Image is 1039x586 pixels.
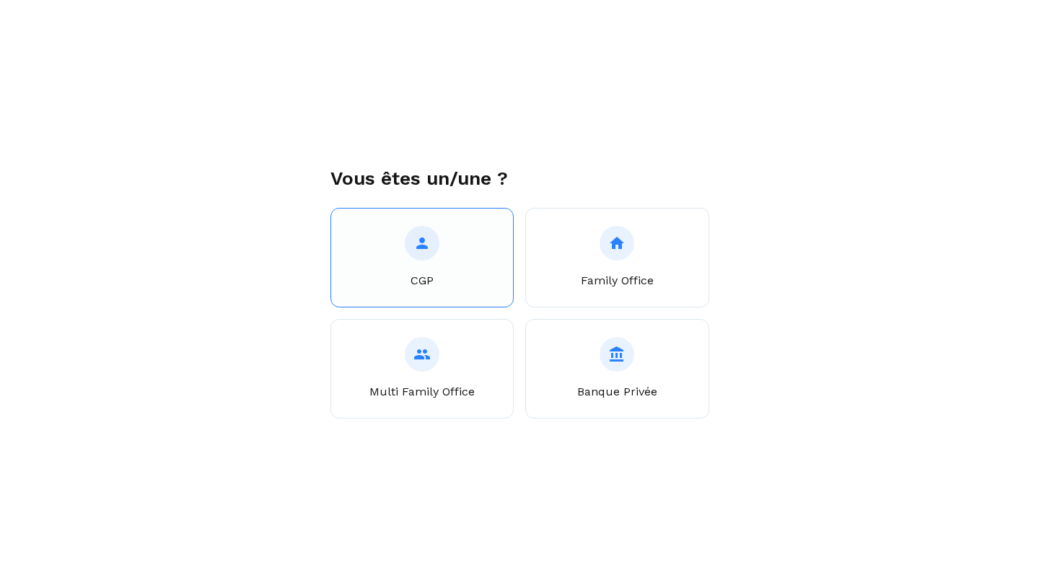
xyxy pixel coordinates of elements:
[411,272,434,289] p: CGP
[525,319,709,419] button: Banque Privée
[525,208,709,307] button: Family Office
[330,319,514,419] button: Multi Family Office
[369,383,475,401] p: Multi Family Office
[581,272,654,289] p: Family Office
[330,208,514,307] button: CGP
[577,383,657,401] p: Banque Privée
[330,167,709,190] h1: Vous êtes un/une ?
